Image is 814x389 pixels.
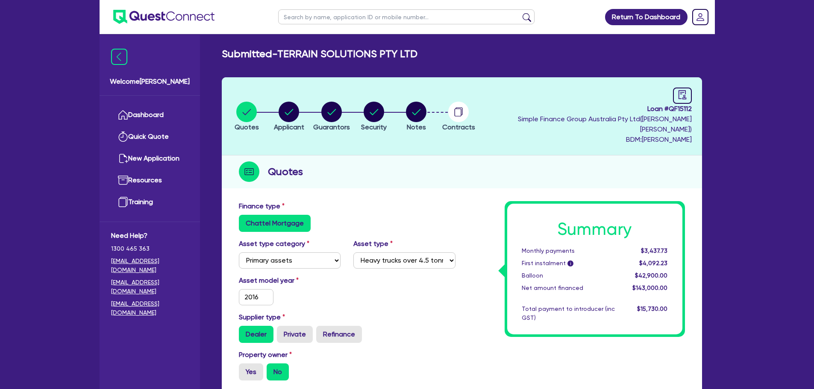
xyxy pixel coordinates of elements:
[110,76,190,87] span: Welcome [PERSON_NAME]
[689,6,711,28] a: Dropdown toggle
[239,161,259,182] img: step-icon
[639,260,667,266] span: $4,092.23
[313,123,350,131] span: Guarantors
[111,257,188,275] a: [EMAIL_ADDRESS][DOMAIN_NAME]
[442,101,476,133] button: Contracts
[239,201,285,211] label: Finance type
[113,10,215,24] img: quest-connect-logo-blue
[118,197,128,207] img: training
[515,284,621,292] div: Net amount financed
[239,350,292,360] label: Property owner
[407,123,426,131] span: Notes
[267,363,289,380] label: No
[111,148,188,170] a: New Application
[111,231,188,241] span: Need Help?
[361,123,387,131] span: Security
[239,312,285,322] label: Supplier type
[274,123,304,131] span: Applicant
[673,88,692,104] a: audit
[111,126,188,148] a: Quick Quote
[313,101,350,133] button: Guarantors
[515,271,621,280] div: Balloon
[239,326,273,343] label: Dealer
[515,304,621,322] div: Total payment to introducer (inc GST)
[482,104,692,114] span: Loan # QF15112
[118,153,128,164] img: new-application
[442,123,475,131] span: Contracts
[406,101,427,133] button: Notes
[111,191,188,213] a: Training
[641,247,667,254] span: $3,437.73
[111,104,188,126] a: Dashboard
[111,299,188,317] a: [EMAIL_ADDRESS][DOMAIN_NAME]
[518,115,692,133] span: Simple Finance Group Australia Pty Ltd ( [PERSON_NAME] [PERSON_NAME] )
[118,132,128,142] img: quick-quote
[234,101,259,133] button: Quotes
[567,260,573,266] span: i
[515,259,621,268] div: First instalment
[118,175,128,185] img: resources
[278,9,535,24] input: Search by name, application ID or mobile number...
[268,164,303,179] h2: Quotes
[239,239,309,249] label: Asset type category
[273,101,305,133] button: Applicant
[111,244,188,253] span: 1300 465 363
[482,135,692,145] span: BDM: [PERSON_NAME]
[222,48,417,60] h2: Submitted - TERRAIN SOLUTIONS PTY LTD
[111,170,188,191] a: Resources
[232,275,347,286] label: Asset model year
[239,215,311,232] label: Chattel Mortgage
[678,90,687,99] span: audit
[353,239,393,249] label: Asset type
[361,101,387,133] button: Security
[515,246,621,255] div: Monthly payments
[522,219,668,240] h1: Summary
[637,305,667,312] span: $15,730.00
[635,272,667,279] span: $42,900.00
[239,363,263,380] label: Yes
[111,278,188,296] a: [EMAIL_ADDRESS][DOMAIN_NAME]
[111,49,127,65] img: icon-menu-close
[605,9,688,25] a: Return To Dashboard
[632,284,667,291] span: $143,000.00
[235,123,259,131] span: Quotes
[277,326,313,343] label: Private
[316,326,362,343] label: Refinance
